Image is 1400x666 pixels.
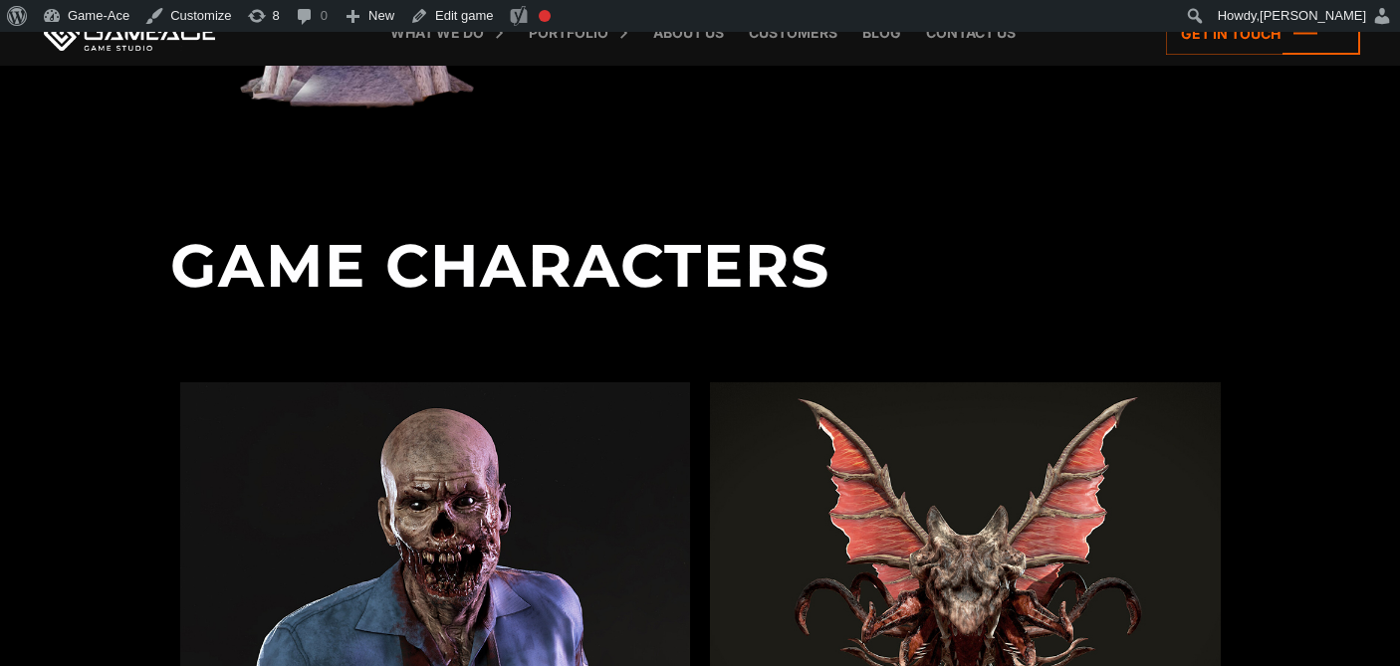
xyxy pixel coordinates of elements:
span: [PERSON_NAME] [1260,8,1366,23]
a: Get in touch [1166,12,1360,55]
div: Focus keyphrase not set [539,10,551,22]
h2: Game Characters [170,145,1231,351]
